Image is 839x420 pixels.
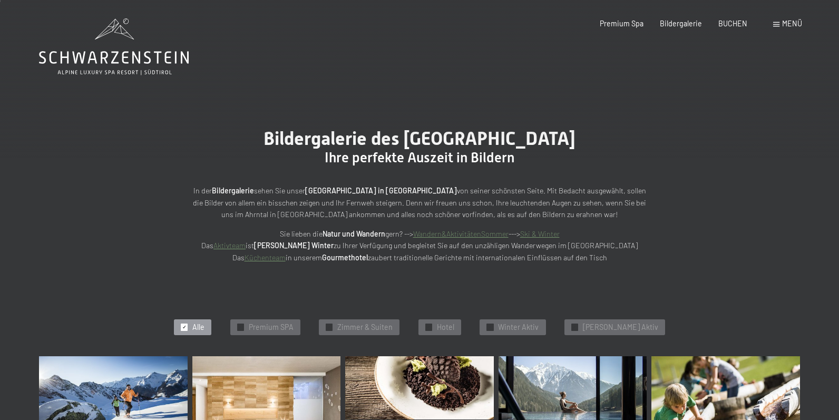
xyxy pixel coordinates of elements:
span: ✓ [426,324,431,330]
img: Bildergalerie [345,356,493,420]
span: Alle [192,322,204,333]
strong: [PERSON_NAME] Winter [254,241,334,250]
span: ✓ [182,324,187,330]
strong: Gourmethotel [322,253,368,262]
a: Küchenteam [245,253,286,262]
span: Bildergalerie des [GEOGRAPHIC_DATA] [264,128,575,149]
span: Premium SPA [249,322,294,333]
span: Zimmer & Suiten [337,322,393,333]
strong: [GEOGRAPHIC_DATA] in [GEOGRAPHIC_DATA] [305,186,457,195]
p: In der sehen Sie unser von seiner schönsten Seite. Mit Bedacht ausgewählt, sollen die Bilder von ... [188,185,651,221]
a: Premium Spa [600,19,643,28]
span: ✓ [488,324,492,330]
span: [PERSON_NAME] Aktiv [583,322,658,333]
span: Hotel [437,322,454,333]
p: Sie lieben die gern? --> ---> Das ist zu Ihrer Verfügung und begleitet Sie auf den unzähligen Wan... [188,228,651,264]
a: Aktivteam [213,241,246,250]
a: Ski & Winter [520,229,560,238]
a: Bildergalerie [660,19,702,28]
span: ✓ [238,324,242,330]
a: BUCHEN [718,19,747,28]
span: ✓ [327,324,331,330]
strong: Bildergalerie [212,186,254,195]
span: Ihre perfekte Auszeit in Bildern [325,150,514,165]
strong: Natur und Wandern [323,229,385,238]
span: ✓ [572,324,577,330]
a: Wandern&AktivitätenSommer [413,229,509,238]
span: Winter Aktiv [498,322,539,333]
span: Menü [782,19,802,28]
